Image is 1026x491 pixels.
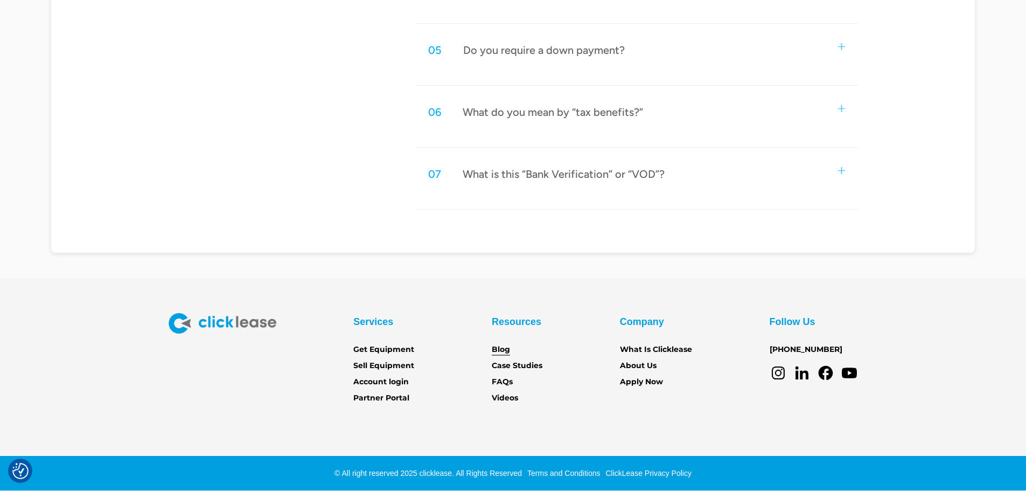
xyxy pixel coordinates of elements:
a: Terms and Conditions [525,469,600,478]
a: Blog [492,344,510,356]
div: What is this “Bank Verification” or “VOD”? [463,167,665,181]
a: Case Studies [492,360,542,372]
img: Revisit consent button [12,463,29,479]
a: Sell Equipment [353,360,414,372]
div: What do you mean by “tax benefits?” [463,105,643,119]
a: Apply Now [620,376,663,388]
a: Get Equipment [353,344,414,356]
div: 07 [428,167,441,181]
a: Account login [353,376,409,388]
img: small plus [838,167,845,174]
a: Videos [492,392,518,404]
div: Resources [492,313,541,330]
img: small plus [838,105,845,112]
div: Company [620,313,664,330]
button: Consent Preferences [12,463,29,479]
img: Clicklease logo [169,313,276,334]
div: Services [353,313,393,330]
a: Partner Portal [353,392,409,404]
div: 05 [428,43,442,57]
a: About Us [620,360,657,372]
img: small plus [838,43,845,50]
div: 06 [428,105,441,119]
div: Follow Us [770,313,815,330]
a: What Is Clicklease [620,344,692,356]
div: Do you require a down payment? [463,43,625,57]
a: [PHONE_NUMBER] [770,344,842,356]
div: © All right reserved 2025 clicklease. All Rights Reserved [334,468,522,479]
a: FAQs [492,376,513,388]
a: ClickLease Privacy Policy [603,469,692,478]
